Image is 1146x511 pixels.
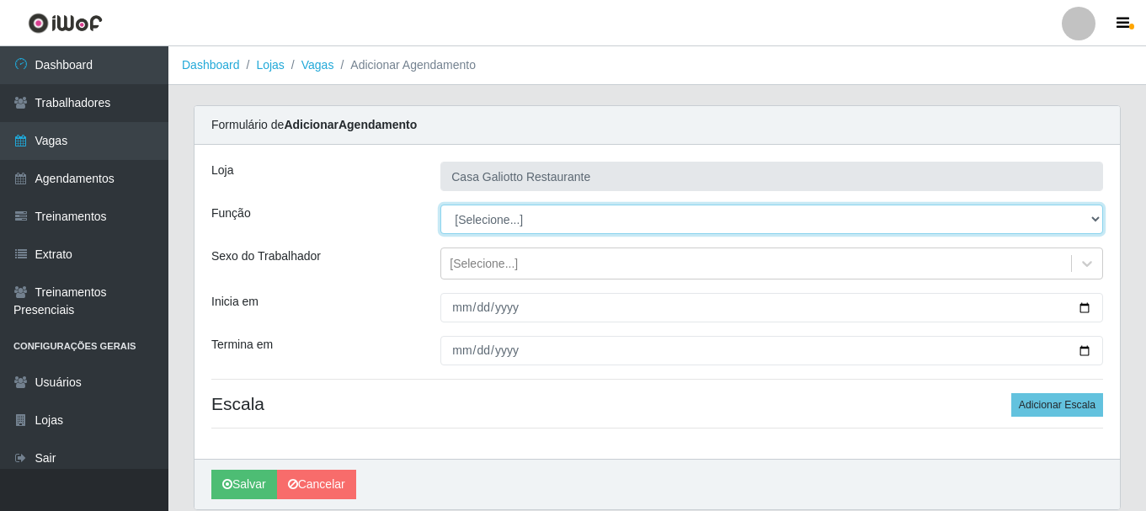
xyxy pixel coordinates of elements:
button: Adicionar Escala [1011,393,1103,417]
button: Salvar [211,470,277,499]
div: [Selecione...] [450,255,518,273]
li: Adicionar Agendamento [333,56,476,74]
a: Lojas [256,58,284,72]
label: Inicia em [211,293,259,311]
input: 00/00/0000 [440,293,1103,322]
nav: breadcrumb [168,46,1146,85]
label: Função [211,205,251,222]
strong: Adicionar Agendamento [284,118,417,131]
h4: Escala [211,393,1103,414]
img: CoreUI Logo [28,13,103,34]
div: Formulário de [195,106,1120,145]
a: Vagas [301,58,334,72]
input: 00/00/0000 [440,336,1103,365]
label: Loja [211,162,233,179]
a: Dashboard [182,58,240,72]
label: Sexo do Trabalhador [211,248,321,265]
a: Cancelar [277,470,356,499]
label: Termina em [211,336,273,354]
